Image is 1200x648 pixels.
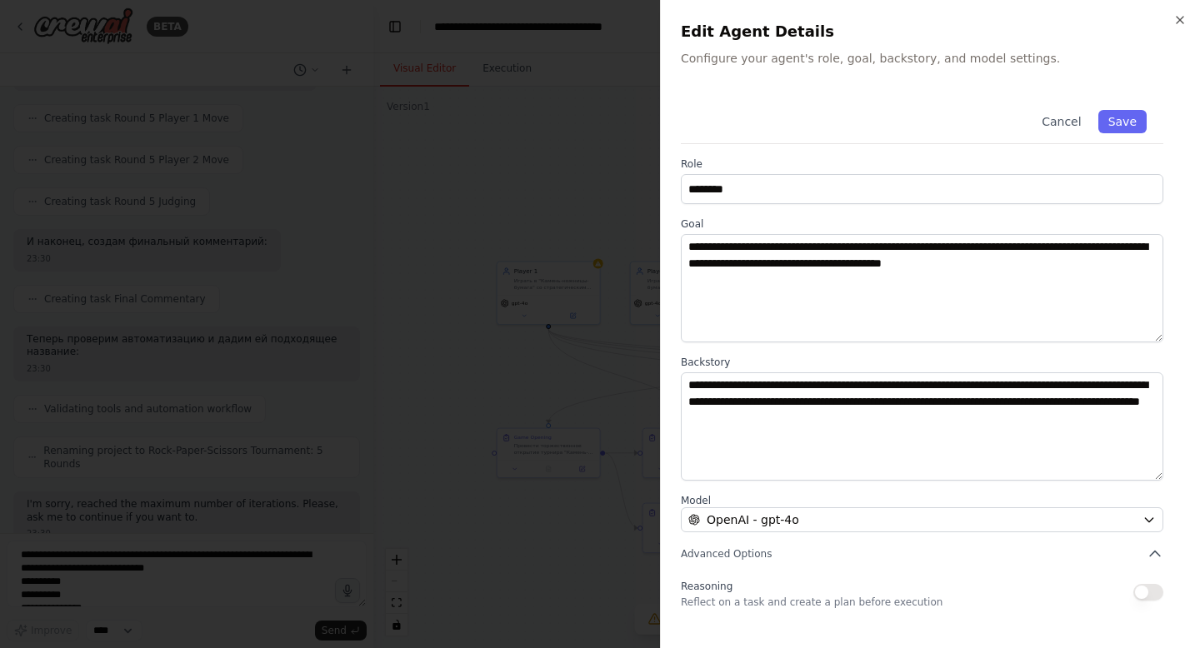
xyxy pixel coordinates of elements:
[1098,110,1147,133] button: Save
[681,217,1163,231] label: Goal
[681,547,772,561] span: Advanced Options
[681,494,1163,507] label: Model
[681,20,1180,43] h2: Edit Agent Details
[681,50,1180,67] p: Configure your agent's role, goal, backstory, and model settings.
[1032,110,1091,133] button: Cancel
[681,546,1163,562] button: Advanced Options
[681,596,942,609] p: Reflect on a task and create a plan before execution
[681,507,1163,532] button: OpenAI - gpt-4o
[707,511,799,528] span: OpenAI - gpt-4o
[681,356,1163,369] label: Backstory
[681,581,732,592] span: Reasoning
[681,157,1163,171] label: Role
